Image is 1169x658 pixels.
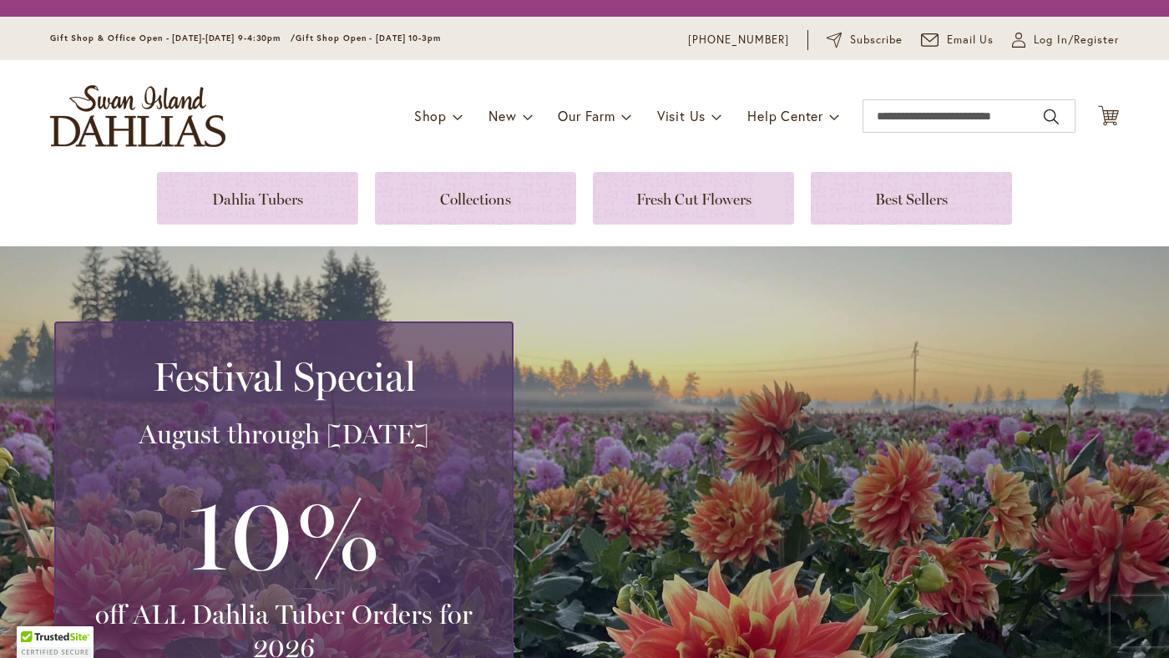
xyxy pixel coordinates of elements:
span: New [488,107,516,124]
span: Subscribe [850,32,903,48]
span: Shop [414,107,447,124]
span: Help Center [747,107,823,124]
span: Gift Shop Open - [DATE] 10-3pm [296,33,441,43]
a: store logo [50,85,225,147]
span: Gift Shop & Office Open - [DATE]-[DATE] 9-4:30pm / [50,33,296,43]
a: Log In/Register [1012,32,1119,48]
span: Our Farm [558,107,615,124]
h3: 10% [76,468,492,598]
a: Email Us [921,32,994,48]
span: Email Us [947,32,994,48]
a: [PHONE_NUMBER] [688,32,789,48]
span: Visit Us [657,107,706,124]
h2: Festival Special [76,353,492,400]
a: Subscribe [827,32,903,48]
span: Log In/Register [1034,32,1119,48]
button: Search [1044,104,1059,130]
h3: August through [DATE] [76,418,492,451]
